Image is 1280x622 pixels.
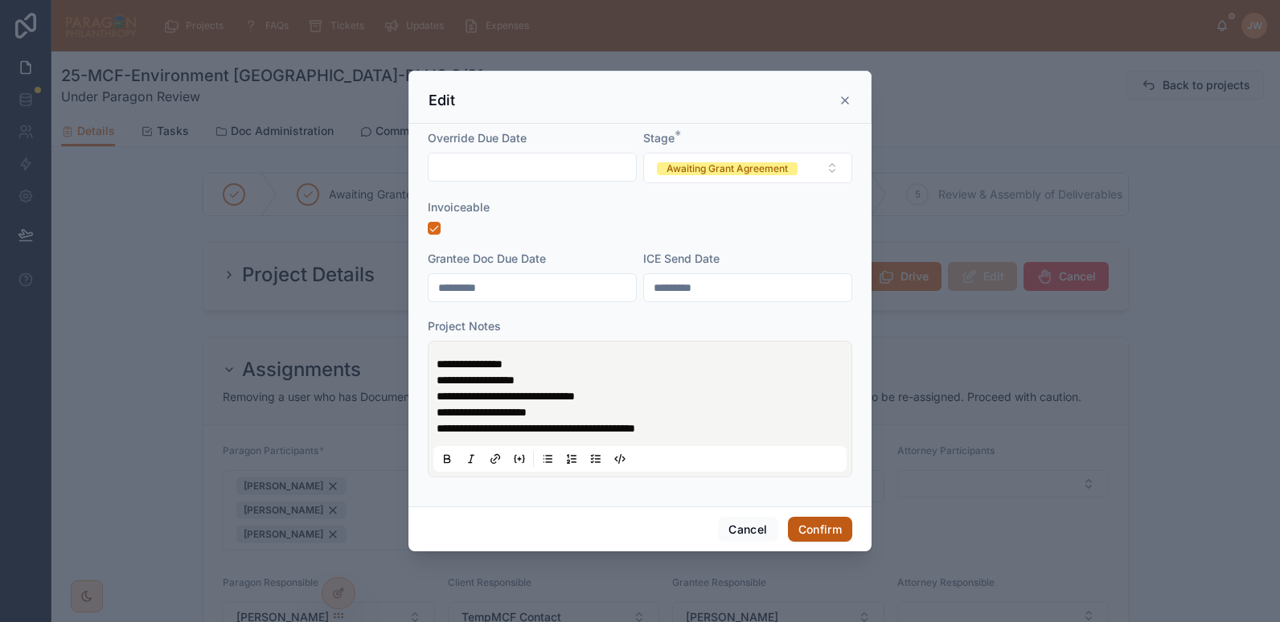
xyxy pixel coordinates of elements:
button: Cancel [718,517,777,542]
button: Confirm [788,517,852,542]
span: Project Notes [428,319,501,333]
div: Awaiting Grant Agreement [667,162,788,175]
button: Select Button [643,153,852,183]
span: Grantee Doc Due Date [428,252,546,265]
span: Override Due Date [428,131,527,145]
h3: Edit [429,91,455,110]
span: Invoiceable [428,200,490,214]
span: Stage [643,131,675,145]
span: ICE Send Date [643,252,720,265]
